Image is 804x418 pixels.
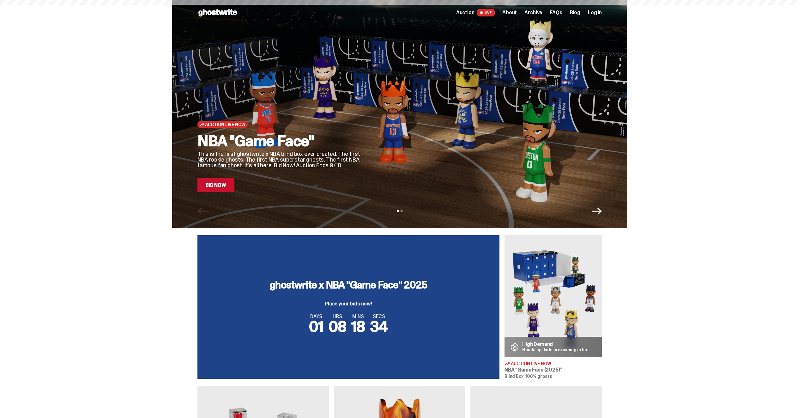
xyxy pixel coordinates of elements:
[197,151,362,168] p: This is the first ghostwrite x NBA blind box ever created. The first NBA rookie ghosts. The first...
[524,10,542,15] a: Archive
[588,10,602,15] a: Log in
[370,314,388,319] span: SECS
[197,133,362,149] h2: NBA "Game Face"
[550,10,562,15] a: FAQs
[351,317,365,336] span: 18
[401,210,402,212] button: View slide 2
[370,317,388,336] span: 34
[397,210,399,212] button: View slide 1
[505,373,525,379] span: Blind Box,
[511,361,551,366] span: Auction Live Now
[525,373,552,379] span: 100% ghosts
[522,342,589,347] p: High Demand
[309,314,323,319] span: DAYS
[351,314,365,319] span: MINS
[270,301,427,306] p: Place your bids now!
[329,317,346,336] span: 08
[456,9,495,16] a: Auction LIVE
[592,206,602,216] button: Next
[505,235,602,379] a: Game Face (2025) High Demand Heads up: bids are coming in hot Auction Live Now
[505,367,602,372] h3: NBA “Game Face (2025)”
[477,9,495,16] span: LIVE
[505,235,602,357] img: Game Face (2025)
[456,10,475,15] span: Auction
[502,10,517,15] a: About
[570,10,580,15] a: Blog
[270,280,427,290] h3: ghostwrite x NBA "Game Face" 2025
[197,178,234,192] a: Bid Now
[205,122,245,127] span: Auction Live Now
[309,317,323,336] span: 01
[522,347,589,352] p: Heads up: bids are coming in hot
[329,314,346,319] span: HRS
